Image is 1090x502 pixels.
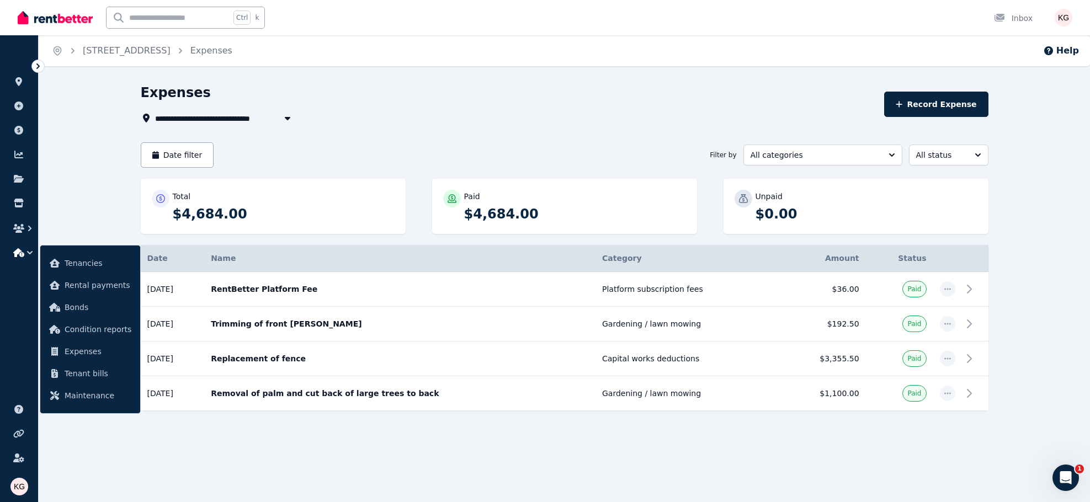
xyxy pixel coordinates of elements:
[45,274,136,296] a: Rental payments
[907,354,921,363] span: Paid
[211,284,589,295] p: RentBetter Platform Fee
[65,389,131,402] span: Maintenance
[211,353,589,364] p: Replacement of fence
[884,92,988,117] button: Record Expense
[751,149,880,161] span: All categories
[907,285,921,293] span: Paid
[141,341,205,376] td: [DATE]
[211,388,589,399] p: Removal of palm and cut back of large trees to back
[1052,464,1079,491] iframe: Intercom live chat
[204,245,595,272] th: Name
[190,45,232,56] a: Expenses
[1075,464,1084,473] span: 1
[907,319,921,328] span: Paid
[595,272,780,307] td: Platform subscription fees
[65,257,131,270] span: Tenancies
[464,191,480,202] p: Paid
[45,318,136,340] a: Condition reports
[45,384,136,407] a: Maintenance
[916,149,966,161] span: All status
[780,245,865,272] th: Amount
[65,345,131,358] span: Expenses
[756,205,977,223] p: $0.00
[211,318,589,329] p: Trimming of front [PERSON_NAME]
[45,340,136,362] a: Expenses
[907,389,921,398] span: Paid
[141,307,205,341] td: [DATE]
[141,245,205,272] th: Date
[909,145,988,165] button: All status
[141,84,211,102] h1: Expenses
[595,307,780,341] td: Gardening / lawn mowing
[743,145,902,165] button: All categories
[780,272,865,307] td: $36.00
[65,279,131,292] span: Rental payments
[464,205,686,223] p: $4,684.00
[141,142,214,168] button: Date filter
[780,376,865,411] td: $1,100.00
[595,376,780,411] td: Gardening / lawn mowing
[233,10,251,25] span: Ctrl
[65,301,131,314] span: Bonds
[141,376,205,411] td: [DATE]
[45,362,136,384] a: Tenant bills
[780,341,865,376] td: $3,355.50
[255,13,259,22] span: k
[173,191,191,202] p: Total
[173,205,395,223] p: $4,684.00
[710,151,736,159] span: Filter by
[595,245,780,272] th: Category
[39,35,246,66] nav: Breadcrumb
[141,272,205,307] td: [DATE]
[65,367,131,380] span: Tenant bills
[994,13,1033,24] div: Inbox
[65,323,131,336] span: Condition reports
[1043,44,1079,57] button: Help
[45,296,136,318] a: Bonds
[18,9,93,26] img: RentBetter
[780,307,865,341] td: $192.50
[83,45,171,56] a: [STREET_ADDRESS]
[866,245,933,272] th: Status
[756,191,783,202] p: Unpaid
[595,341,780,376] td: Capital works deductions
[10,478,28,495] img: Kim Gill
[45,252,136,274] a: Tenancies
[1055,9,1072,26] img: Kim Gill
